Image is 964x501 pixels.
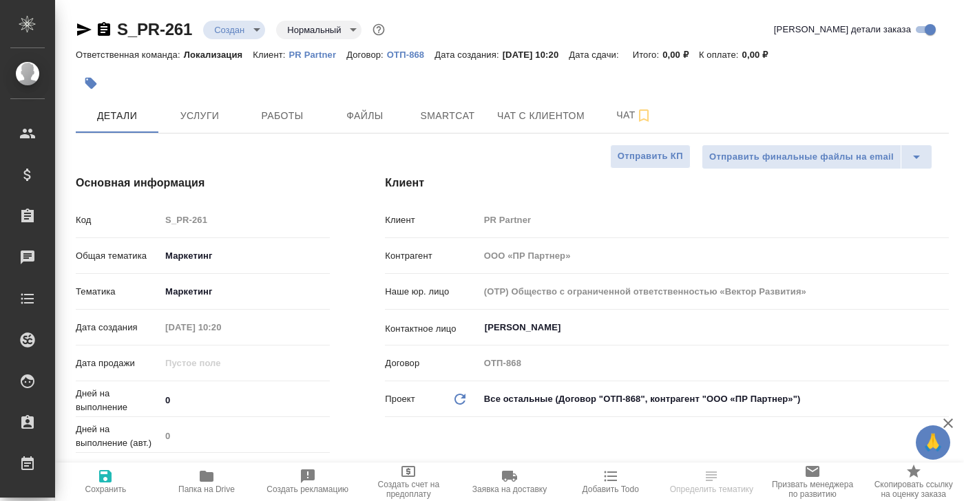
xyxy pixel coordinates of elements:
button: Отправить финальные файлы на email [702,145,901,169]
button: Папка на Drive [156,462,258,501]
span: Файлы [332,107,398,125]
button: Определить тематику [661,462,762,501]
input: Пустое поле [160,317,281,337]
p: 0,00 ₽ [662,50,699,60]
span: Чат с клиентом [497,107,585,125]
div: Маркетинг [160,280,330,303]
div: Создан [276,21,361,39]
button: Добавить тэг [76,68,106,98]
p: Дата продажи [76,356,160,370]
button: Создан [210,24,249,36]
span: Сохранить [85,484,127,494]
input: Пустое поле [479,246,949,266]
button: Доп статусы указывают на важность/срочность заказа [370,21,388,39]
p: Тематика [76,285,160,299]
p: Дней на выполнение (авт.) [76,423,160,450]
svg: Подписаться [636,107,652,124]
input: Пустое поле [160,353,281,373]
input: Пустое поле [479,281,949,301]
div: Все остальные (Договор "ОТП-868", контрагент "ООО «ПР Партнер»") [479,387,949,411]
button: Создать рекламацию [257,462,358,501]
p: Контактное лицо [385,322,479,336]
input: Пустое поле [479,353,949,373]
p: Клиент: [253,50,289,60]
p: Локализация [184,50,253,60]
div: split button [702,145,932,169]
span: Отправить финальные файлы на email [709,149,894,165]
a: S_PR-261 [117,20,192,39]
button: Скопировать ссылку для ЯМессенджера [76,21,92,38]
a: PR Partner [289,48,347,60]
button: Нормальный [283,24,345,36]
p: Код [76,213,160,227]
p: Ответственная команда: [76,50,184,60]
h4: Клиент [385,175,949,191]
button: Призвать менеджера по развитию [762,462,863,501]
button: Open [941,326,944,329]
p: Клиент [385,213,479,227]
button: Если добавить услуги и заполнить их объемом, то дата рассчитается автоматически [123,462,141,480]
span: Призвать менеджера по развитию [771,480,855,499]
p: ОТП-868 [387,50,434,60]
p: Дата сдачи: [569,50,622,60]
span: Скопировать ссылку на оценку заказа [871,480,956,499]
p: 0,00 ₽ [742,50,779,60]
button: Отправить КП [610,145,691,169]
p: Итого: [633,50,662,60]
span: Отправить КП [618,149,683,164]
p: Дата создания: [434,50,502,60]
p: Договор: [346,50,387,60]
button: Заявка на доставку [459,462,560,501]
button: Сохранить [55,462,156,501]
input: ✎ Введи что-нибудь [160,390,330,410]
span: Детали [84,107,150,125]
p: Общая тематика [76,249,160,263]
span: Услуги [167,107,233,125]
span: [PERSON_NAME] детали заказа [774,23,911,36]
span: Папка на Drive [178,484,235,494]
a: ОТП-868 [387,48,434,60]
div: Создан [203,21,265,39]
button: 🙏 [916,425,950,460]
input: Пустое поле [160,426,330,446]
input: ✎ Введи что-нибудь [160,460,281,480]
p: Контрагент [385,249,479,263]
p: Наше юр. лицо [385,285,479,299]
p: Проект [385,392,415,406]
p: Дней на выполнение [76,387,160,414]
button: Создать счет на предоплату [358,462,459,501]
span: Создать счет на предоплату [366,480,451,499]
p: [DATE] 10:20 [503,50,569,60]
span: Добавить Todo [582,484,638,494]
span: Работы [249,107,315,125]
span: Создать рекламацию [266,484,348,494]
span: Smartcat [415,107,481,125]
input: Пустое поле [479,210,949,230]
div: Маркетинг [160,244,330,268]
p: PR Partner [289,50,347,60]
h4: Основная информация [76,175,330,191]
input: Пустое поле [160,210,330,230]
span: 🙏 [921,428,945,457]
button: Скопировать ссылку [96,21,112,38]
span: Заявка на доставку [472,484,547,494]
p: Дата создания [76,321,160,334]
span: Определить тематику [670,484,753,494]
p: Договор [385,356,479,370]
p: К оплате: [699,50,742,60]
button: Добавить Todo [560,462,661,501]
button: Скопировать ссылку на оценку заказа [863,462,964,501]
span: Чат [601,107,667,124]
